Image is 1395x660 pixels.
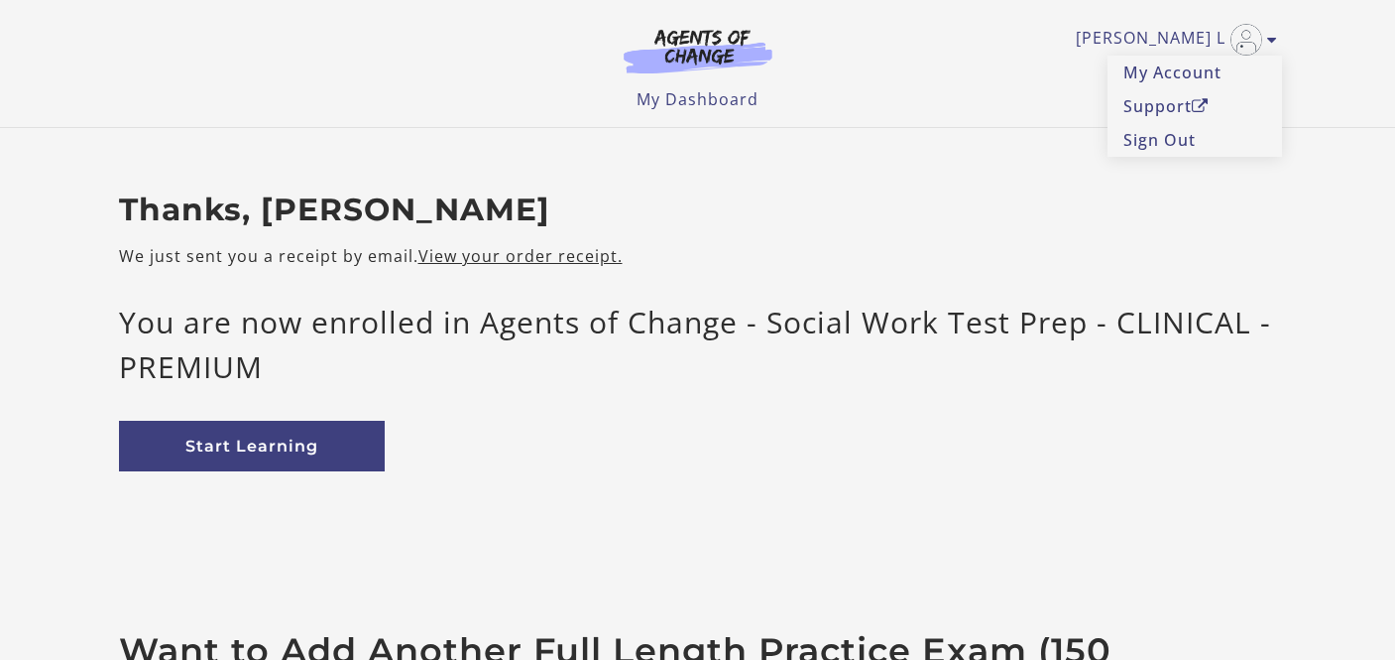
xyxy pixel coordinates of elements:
a: Sign Out [1107,123,1282,157]
i: Open in a new window [1192,98,1209,114]
a: View your order receipt. [418,245,623,267]
h2: Thanks, [PERSON_NAME] [119,192,1277,229]
img: Agents of Change Logo [603,28,793,73]
a: My Account [1107,56,1282,89]
a: My Dashboard [637,88,758,110]
p: You are now enrolled in Agents of Change - Social Work Test Prep - CLINICAL - PREMIUM [119,300,1277,389]
a: Start Learning [119,421,385,471]
a: Toggle menu [1076,24,1267,56]
p: We just sent you a receipt by email. [119,244,1277,268]
a: SupportOpen in a new window [1107,89,1282,123]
